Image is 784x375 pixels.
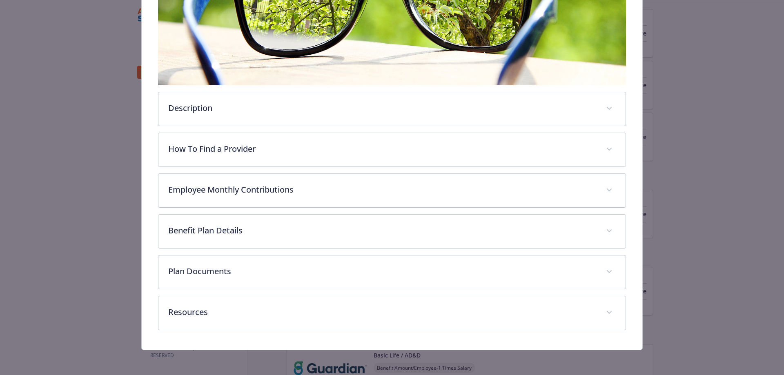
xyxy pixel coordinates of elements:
[168,306,597,318] p: Resources
[168,102,597,114] p: Description
[168,184,597,196] p: Employee Monthly Contributions
[168,143,597,155] p: How To Find a Provider
[158,92,626,126] div: Description
[158,174,626,207] div: Employee Monthly Contributions
[158,133,626,166] div: How To Find a Provider
[158,296,626,330] div: Resources
[158,255,626,289] div: Plan Documents
[168,265,597,277] p: Plan Documents
[168,224,597,237] p: Benefit Plan Details
[158,215,626,248] div: Benefit Plan Details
